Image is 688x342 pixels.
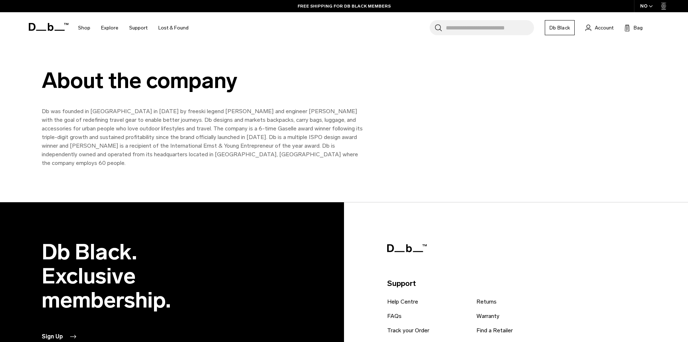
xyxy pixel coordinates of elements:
a: Support [129,15,148,41]
p: Support [387,278,639,289]
a: Returns [476,297,497,306]
div: About the company [42,69,366,93]
a: Warranty [476,312,499,320]
a: Track your Order [387,326,429,335]
a: Shop [78,15,90,41]
a: FREE SHIPPING FOR DB BLACK MEMBERS [298,3,391,9]
button: Bag [624,23,643,32]
a: Lost & Found [158,15,189,41]
a: Help Centre [387,297,418,306]
a: Find a Retailer [476,326,513,335]
a: Db Black [545,20,575,35]
span: Account [595,24,614,32]
h2: Db Black. Exclusive membership. [42,240,236,312]
span: Bag [634,24,643,32]
a: Explore [101,15,118,41]
a: Account [585,23,614,32]
p: Db was founded in [GEOGRAPHIC_DATA] in [DATE] by freeski legend [PERSON_NAME] and engineer [PERSO... [42,107,366,167]
a: FAQs [387,312,402,320]
nav: Main Navigation [73,12,194,43]
button: Sign Up [42,332,77,341]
